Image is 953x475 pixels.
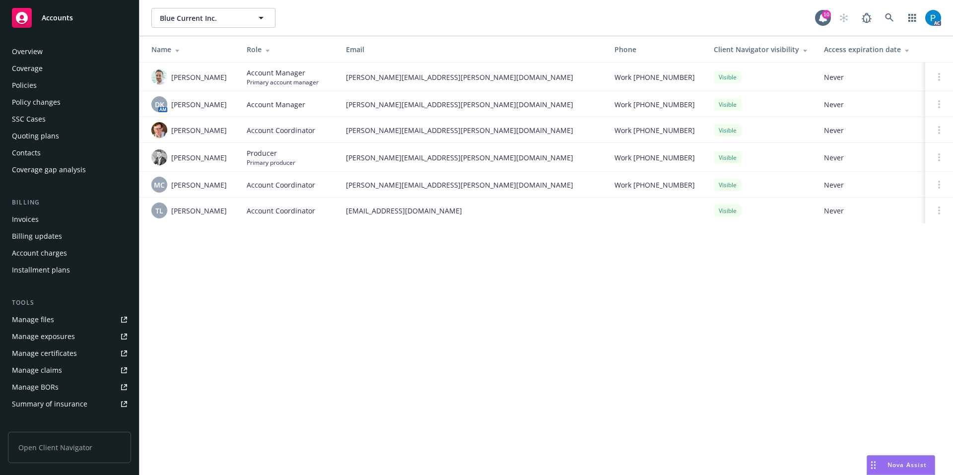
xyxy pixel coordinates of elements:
[155,99,164,110] span: DK
[42,14,73,22] span: Accounts
[824,205,917,216] span: Never
[614,99,695,110] span: Work [PHONE_NUMBER]
[714,151,742,164] div: Visible
[12,396,87,412] div: Summary of insurance
[12,362,62,378] div: Manage claims
[8,379,131,395] a: Manage BORs
[171,152,227,163] span: [PERSON_NAME]
[12,262,70,278] div: Installment plans
[8,44,131,60] a: Overview
[8,432,131,463] span: Open Client Navigator
[247,68,319,78] span: Account Manager
[155,205,163,216] span: TL
[8,145,131,161] a: Contacts
[12,44,43,60] div: Overview
[346,44,599,55] div: Email
[12,379,59,395] div: Manage BORs
[614,180,695,190] span: Work [PHONE_NUMBER]
[8,61,131,76] a: Coverage
[8,396,131,412] a: Summary of insurance
[824,44,917,55] div: Access expiration date
[8,262,131,278] a: Installment plans
[867,456,880,475] div: Drag to move
[8,4,131,32] a: Accounts
[12,128,59,144] div: Quoting plans
[247,148,295,158] span: Producer
[12,94,61,110] div: Policy changes
[824,99,917,110] span: Never
[247,99,305,110] span: Account Manager
[8,94,131,110] a: Policy changes
[247,44,330,55] div: Role
[247,125,315,136] span: Account Coordinator
[925,10,941,26] img: photo
[12,312,54,328] div: Manage files
[614,44,698,55] div: Phone
[160,13,246,23] span: Blue Current Inc.
[8,345,131,361] a: Manage certificates
[867,455,935,475] button: Nova Assist
[887,461,927,469] span: Nova Assist
[8,298,131,308] div: Tools
[12,162,86,178] div: Coverage gap analysis
[151,44,231,55] div: Name
[171,99,227,110] span: [PERSON_NAME]
[8,77,131,93] a: Policies
[714,98,742,111] div: Visible
[12,345,77,361] div: Manage certificates
[151,122,167,138] img: photo
[346,205,599,216] span: [EMAIL_ADDRESS][DOMAIN_NAME]
[8,198,131,207] div: Billing
[8,312,131,328] a: Manage files
[8,211,131,227] a: Invoices
[346,180,599,190] span: [PERSON_NAME][EMAIL_ADDRESS][PERSON_NAME][DOMAIN_NAME]
[8,111,131,127] a: SSC Cases
[8,329,131,344] a: Manage exposures
[824,72,917,82] span: Never
[822,10,831,19] div: 10
[8,162,131,178] a: Coverage gap analysis
[151,149,167,165] img: photo
[614,152,695,163] span: Work [PHONE_NUMBER]
[171,125,227,136] span: [PERSON_NAME]
[614,125,695,136] span: Work [PHONE_NUMBER]
[247,205,315,216] span: Account Coordinator
[346,99,599,110] span: [PERSON_NAME][EMAIL_ADDRESS][PERSON_NAME][DOMAIN_NAME]
[247,158,295,167] span: Primary producer
[824,180,917,190] span: Never
[614,72,695,82] span: Work [PHONE_NUMBER]
[834,8,854,28] a: Start snowing
[12,111,46,127] div: SSC Cases
[714,71,742,83] div: Visible
[12,77,37,93] div: Policies
[154,180,165,190] span: MC
[171,180,227,190] span: [PERSON_NAME]
[247,180,315,190] span: Account Coordinator
[8,245,131,261] a: Account charges
[346,125,599,136] span: [PERSON_NAME][EMAIL_ADDRESS][PERSON_NAME][DOMAIN_NAME]
[8,128,131,144] a: Quoting plans
[12,211,39,227] div: Invoices
[824,125,917,136] span: Never
[12,61,43,76] div: Coverage
[151,8,275,28] button: Blue Current Inc.
[12,145,41,161] div: Contacts
[346,72,599,82] span: [PERSON_NAME][EMAIL_ADDRESS][PERSON_NAME][DOMAIN_NAME]
[714,44,808,55] div: Client Navigator visibility
[12,329,75,344] div: Manage exposures
[12,245,67,261] div: Account charges
[714,204,742,217] div: Visible
[857,8,877,28] a: Report a Bug
[171,72,227,82] span: [PERSON_NAME]
[12,228,62,244] div: Billing updates
[8,362,131,378] a: Manage claims
[880,8,899,28] a: Search
[824,152,917,163] span: Never
[714,179,742,191] div: Visible
[8,228,131,244] a: Billing updates
[714,124,742,136] div: Visible
[247,78,319,86] span: Primary account manager
[151,69,167,85] img: photo
[346,152,599,163] span: [PERSON_NAME][EMAIL_ADDRESS][PERSON_NAME][DOMAIN_NAME]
